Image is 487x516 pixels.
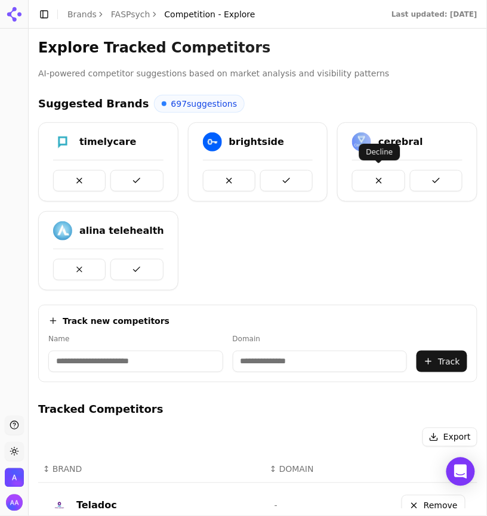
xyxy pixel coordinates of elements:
[76,499,117,513] div: Teladoc
[352,132,371,152] img: cerebral
[446,458,475,486] div: Open Intercom Messenger
[38,38,477,57] h3: Explore Tracked Competitors
[378,135,423,149] div: cerebral
[79,224,164,238] div: alina telehealth
[67,10,97,19] a: Brands
[38,67,477,81] p: AI-powered competitor suggestions based on market analysis and visibility patterns
[366,147,393,157] p: Decline
[5,468,24,487] button: Open organization switcher
[67,8,255,20] nav: breadcrumb
[229,135,285,149] div: brightside
[53,132,72,152] img: timelycare
[43,464,260,475] div: ↕BRAND
[38,95,149,112] h4: Suggested Brands
[265,456,360,483] th: DOMAIN
[233,334,408,344] label: Domain
[270,464,356,475] div: ↕DOMAIN
[275,501,278,511] span: -
[6,495,23,511] img: Alp Aysan
[38,456,265,483] th: BRAND
[165,8,255,20] span: Competition - Explore
[423,428,477,447] button: Export
[48,334,223,344] label: Name
[53,221,72,240] img: alina telehealth
[171,98,238,110] span: 697 suggestions
[63,315,169,327] h4: Track new competitors
[392,10,477,19] div: Last updated: [DATE]
[38,401,477,418] h4: Tracked Competitors
[203,132,222,152] img: brightside
[53,464,82,475] span: BRAND
[6,495,23,511] button: Open user button
[79,135,137,149] div: timelycare
[5,468,24,487] img: Admin
[279,464,314,475] span: DOMAIN
[417,351,467,372] button: Track
[53,499,67,513] img: teladoc
[111,8,150,20] a: FASPsych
